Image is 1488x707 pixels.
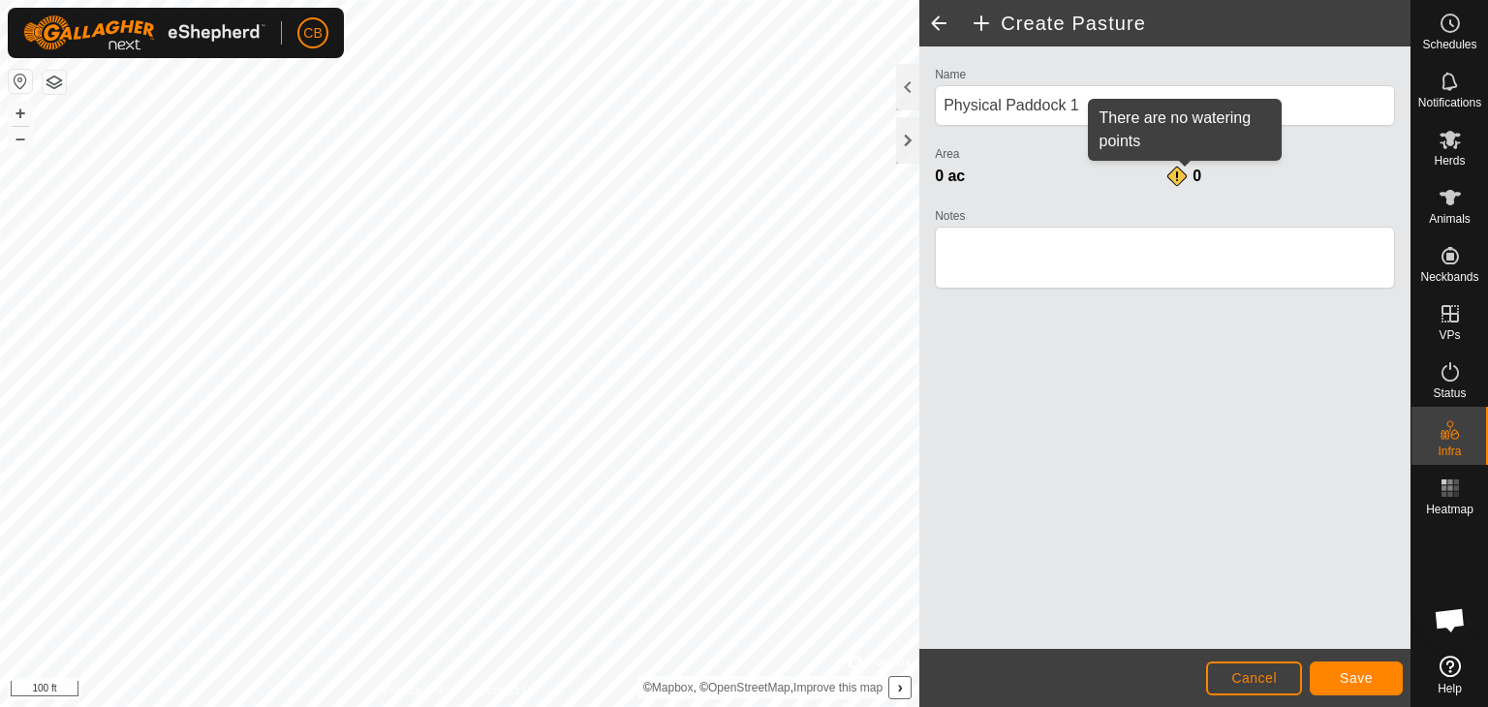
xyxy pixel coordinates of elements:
[643,681,883,694] li: © , © ,
[1438,683,1462,694] span: Help
[1206,661,1302,695] button: Cancel
[935,66,1395,83] label: Name
[1418,97,1481,108] span: Notifications
[303,23,322,44] span: CB
[897,679,902,695] span: ›
[1411,648,1488,702] a: Help
[1434,155,1465,167] span: Herds
[935,168,965,184] span: 0 ac
[9,70,32,93] button: Reset Map
[1231,670,1277,686] span: Cancel
[1439,329,1460,341] span: VPs
[1340,670,1373,686] span: Save
[708,681,790,694] a: OpenStreetMap
[9,102,32,125] button: +
[1193,168,1201,184] span: 0
[1422,39,1476,50] span: Schedules
[1433,387,1466,399] span: Status
[1421,591,1479,649] div: Open chat
[43,71,66,94] button: Map Layers
[652,681,694,694] a: Mapbox
[1438,446,1461,457] span: Infra
[1426,504,1473,515] span: Heatmap
[1165,145,1395,163] label: Watering Points
[1420,271,1478,283] span: Neckbands
[384,682,456,699] a: Privacy Policy
[970,12,1410,35] h2: Create Pasture
[1429,213,1471,225] span: Animals
[9,127,32,150] button: –
[1310,661,1403,695] button: Save
[479,682,536,699] a: Contact Us
[935,145,1164,163] label: Area
[793,681,883,694] a: Improve this map
[889,677,911,698] button: ›
[23,15,265,50] img: Gallagher Logo
[935,207,1395,225] label: Notes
